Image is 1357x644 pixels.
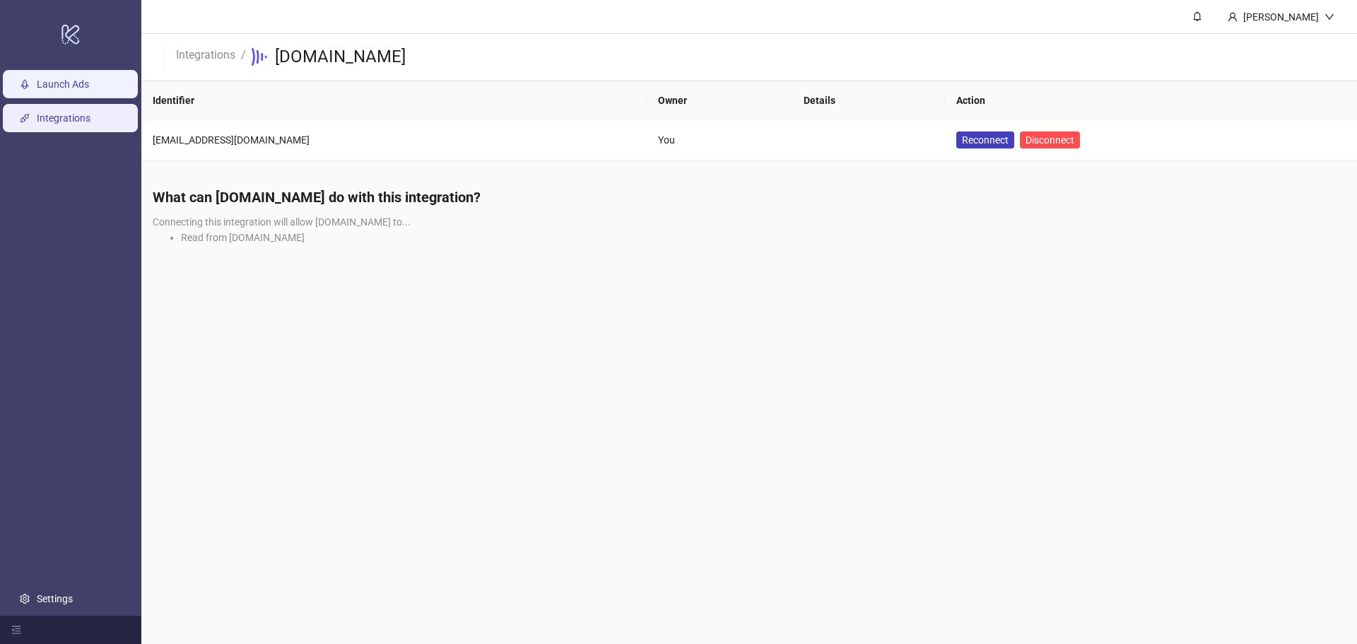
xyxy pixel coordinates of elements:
[252,48,269,66] svg: Frame.io Logo
[153,216,411,228] span: Connecting this integration will allow [DOMAIN_NAME] to...
[37,593,73,604] a: Settings
[141,81,647,120] th: Identifier
[945,81,1357,120] th: Action
[11,625,21,635] span: menu-fold
[658,132,780,148] div: You
[37,112,90,124] a: Integrations
[37,78,89,90] a: Launch Ads
[181,230,1346,245] li: Read from [DOMAIN_NAME]
[792,81,946,120] th: Details
[1324,12,1334,22] span: down
[962,132,1009,148] span: Reconnect
[1026,134,1074,146] span: Disconnect
[1228,12,1238,22] span: user
[1020,131,1080,148] button: Disconnect
[956,131,1014,148] a: Reconnect
[241,46,246,69] li: /
[173,46,238,62] a: Integrations
[1238,9,1324,25] div: [PERSON_NAME]
[1192,11,1202,21] span: bell
[153,187,1346,207] h4: What can [DOMAIN_NAME] do with this integration?
[647,81,792,120] th: Owner
[275,46,406,69] h3: [DOMAIN_NAME]
[153,132,635,148] div: [EMAIL_ADDRESS][DOMAIN_NAME]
